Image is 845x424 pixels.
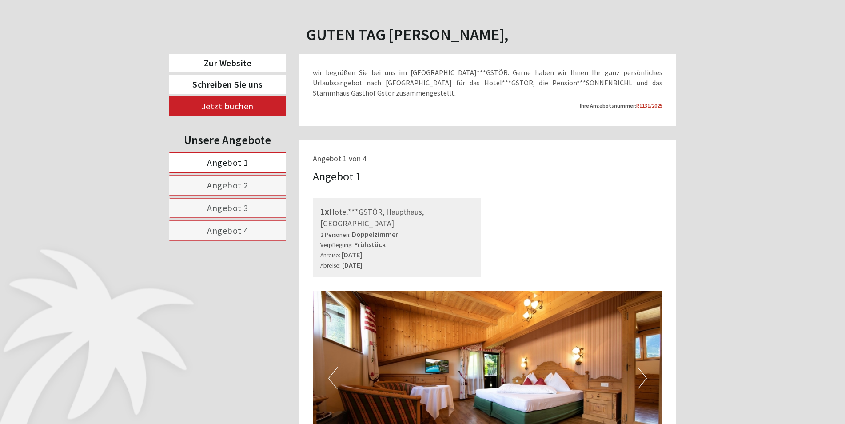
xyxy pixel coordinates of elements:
div: Unsere Angebote [169,132,286,148]
h1: Guten Tag [PERSON_NAME], [306,26,509,44]
p: wir begrüßen Sie bei uns im [GEOGRAPHIC_DATA]***GSTÖR. Gerne haben wir Ihnen Ihr ganz persönliche... [313,68,663,98]
button: Senden [293,230,350,250]
small: Anreise: [320,252,340,259]
b: 1x [320,206,329,217]
div: Angebot 1 [313,168,361,184]
b: [DATE] [342,260,363,269]
div: Sie [213,26,337,33]
b: Doppelzimmer [352,230,398,239]
span: Angebot 1 [207,157,248,168]
small: Verpflegung: [320,241,353,249]
div: Hotel***GSTÖR, Haupthaus, [GEOGRAPHIC_DATA] [320,205,474,229]
b: [DATE] [342,250,362,259]
button: Next [638,367,647,389]
b: Frühstück [354,240,386,249]
a: Jetzt buchen [169,96,286,116]
span: R1131/2025 [636,102,662,109]
small: 13:38 [213,43,337,49]
div: [DATE] [159,7,191,22]
span: Angebot 3 [207,202,248,213]
span: Angebot 1 von 4 [313,153,367,164]
div: Guten Tag, wie können wir Ihnen helfen? [209,24,343,51]
span: Angebot 2 [207,180,248,191]
button: Previous [328,367,338,389]
small: Abreise: [320,262,341,269]
small: 2 Personen: [320,231,351,239]
strong: Ihre Angebotsnummer: [580,102,662,109]
a: Schreiben Sie uns [169,75,286,94]
a: Zur Website [169,54,286,72]
span: Angebot 4 [207,225,248,236]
